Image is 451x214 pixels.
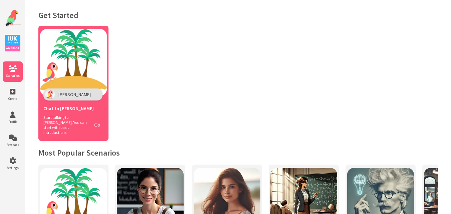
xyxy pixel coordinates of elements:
[3,120,23,124] span: Profile
[38,10,438,20] h1: Get Started
[3,96,23,101] span: Create
[4,10,21,27] img: Website Logo
[91,120,103,130] button: Go
[5,35,20,51] img: IUK Logo
[40,29,107,96] img: Chat with Polly
[3,143,23,147] span: Feedback
[38,148,438,158] h2: Most Popular Scenarios
[58,91,91,97] span: [PERSON_NAME]
[43,105,94,112] span: Chat to [PERSON_NAME]
[45,90,55,99] img: Polly
[43,115,87,135] span: Start talking to [PERSON_NAME]. You can start with basic introductions.
[3,73,23,78] span: Scenarios
[3,166,23,170] span: Settings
